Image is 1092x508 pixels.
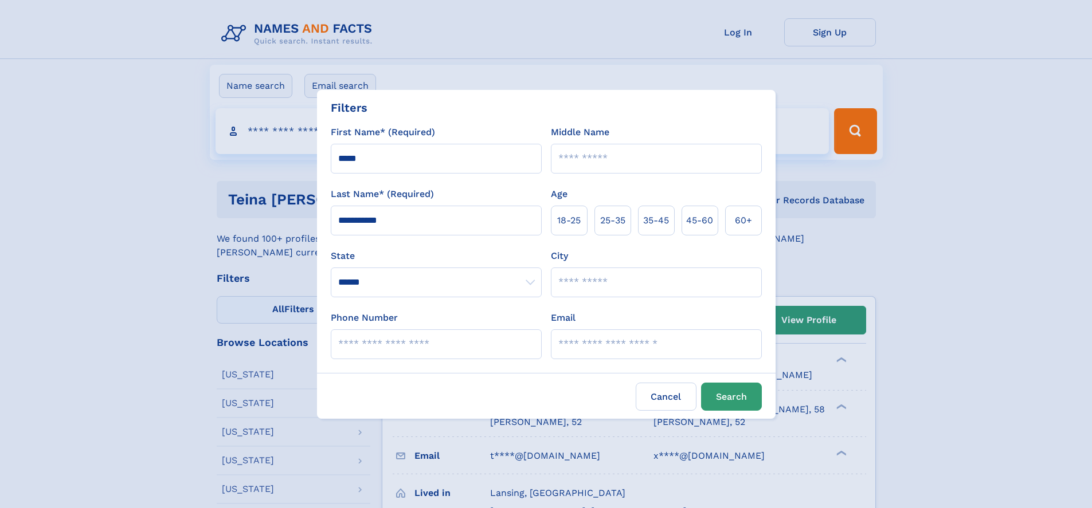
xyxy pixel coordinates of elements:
[701,383,762,411] button: Search
[643,214,669,227] span: 35‑45
[551,187,567,201] label: Age
[551,311,576,325] label: Email
[636,383,696,411] label: Cancel
[551,249,568,263] label: City
[735,214,752,227] span: 60+
[331,99,367,116] div: Filters
[331,187,434,201] label: Last Name* (Required)
[331,249,542,263] label: State
[551,125,609,139] label: Middle Name
[600,214,625,227] span: 25‑35
[557,214,581,227] span: 18‑25
[331,125,435,139] label: First Name* (Required)
[331,311,398,325] label: Phone Number
[686,214,713,227] span: 45‑60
